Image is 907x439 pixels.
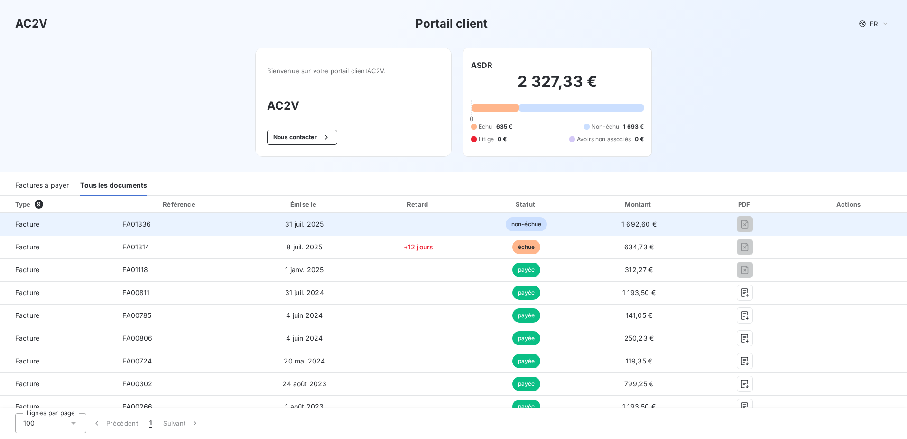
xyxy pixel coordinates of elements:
[626,357,652,365] span: 119,35 €
[622,402,656,410] span: 1 193,50 €
[700,200,790,209] div: PDF
[8,265,107,275] span: Facture
[512,240,541,254] span: échue
[15,15,48,32] h3: AC2V
[267,97,440,115] h3: AC2V
[626,311,652,319] span: 141,05 €
[8,219,107,229] span: Facture
[149,419,152,428] span: 1
[122,243,149,251] span: FA01314
[286,334,323,342] span: 4 juin 2024
[506,217,547,231] span: non-échue
[267,130,337,145] button: Nous contacter
[267,67,440,75] span: Bienvenue sur votre portail client AC2V .
[8,311,107,320] span: Facture
[144,413,157,433] button: 1
[592,123,619,131] span: Non-échu
[122,220,151,228] span: FA01336
[622,288,656,296] span: 1 193,50 €
[498,135,507,143] span: 0 €
[285,220,324,228] span: 31 juil. 2025
[625,266,653,274] span: 312,27 €
[122,266,148,274] span: FA01118
[285,402,324,410] span: 1 août 2023
[163,200,195,208] div: Référence
[157,413,205,433] button: Suivant
[635,135,644,143] span: 0 €
[621,220,657,228] span: 1 692,60 €
[122,334,152,342] span: FA00806
[624,380,653,388] span: 799,25 €
[496,123,513,131] span: 635 €
[122,288,149,296] span: FA00811
[416,15,488,32] h3: Portail client
[582,200,696,209] div: Montant
[122,357,152,365] span: FA00724
[86,413,144,433] button: Précédent
[80,176,147,196] div: Tous les documents
[624,334,654,342] span: 250,23 €
[285,266,324,274] span: 1 janv. 2025
[623,123,644,131] span: 1 693 €
[122,311,151,319] span: FA00785
[8,379,107,389] span: Facture
[282,380,326,388] span: 24 août 2023
[624,243,654,251] span: 634,73 €
[475,200,578,209] div: Statut
[870,20,878,28] span: FR
[286,311,323,319] span: 4 juin 2024
[122,402,152,410] span: FA00266
[366,200,471,209] div: Retard
[9,200,113,209] div: Type
[122,380,152,388] span: FA00302
[247,200,362,209] div: Émise le
[8,402,107,411] span: Facture
[794,200,905,209] div: Actions
[8,242,107,252] span: Facture
[8,334,107,343] span: Facture
[284,357,325,365] span: 20 mai 2024
[23,419,35,428] span: 100
[577,135,631,143] span: Avoirs non associés
[35,200,43,209] span: 9
[470,115,473,123] span: 0
[512,286,541,300] span: payée
[404,243,433,251] span: +12 jours
[287,243,322,251] span: 8 juil. 2025
[512,354,541,368] span: payée
[479,123,492,131] span: Échu
[512,331,541,345] span: payée
[471,72,644,101] h2: 2 327,33 €
[479,135,494,143] span: Litige
[8,356,107,366] span: Facture
[471,59,493,71] h6: ASDR
[285,288,324,296] span: 31 juil. 2024
[512,308,541,323] span: payée
[512,400,541,414] span: payée
[8,288,107,297] span: Facture
[15,176,69,196] div: Factures à payer
[512,377,541,391] span: payée
[512,263,541,277] span: payée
